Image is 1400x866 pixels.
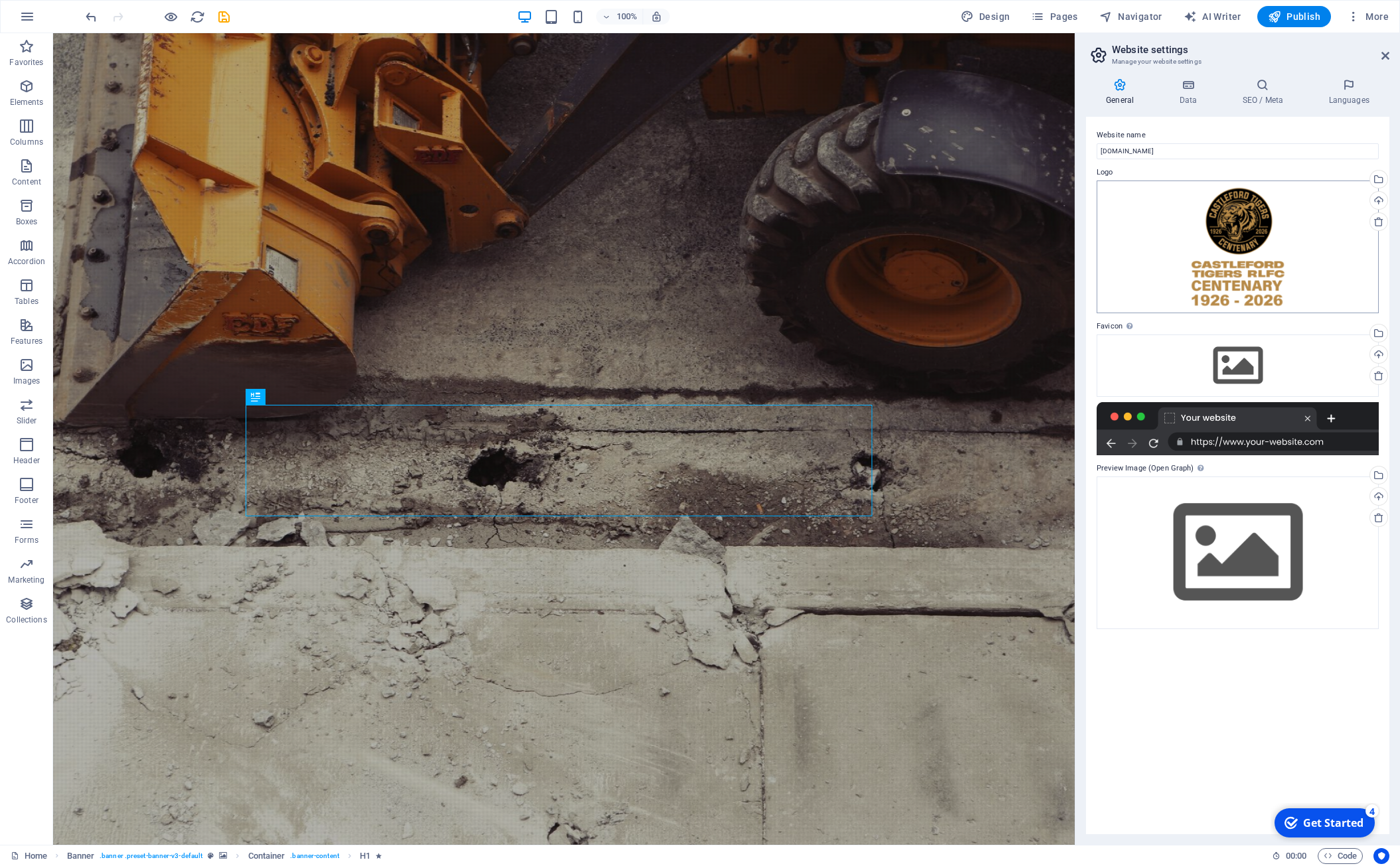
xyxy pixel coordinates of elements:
label: Website name [1097,127,1379,143]
p: Images [13,376,40,386]
span: Publish [1268,10,1320,23]
span: Navigator [1099,10,1162,23]
p: Collections [6,614,46,625]
i: Element contains an animation [376,852,382,859]
span: 00 00 [1286,848,1306,864]
button: 100% [596,9,643,25]
span: AI Writer [1184,10,1241,23]
p: Tables [15,296,39,307]
i: This element is a customizable preset [208,852,214,859]
p: Boxes [16,216,38,227]
div: Design (Ctrl+Alt+Y) [955,6,1016,27]
div: Cas657-m-7m3kLBJPeC_toE6iz56w.png [1097,180,1379,313]
h6: 100% [616,9,637,25]
span: Click to select. Double-click to edit [248,848,285,864]
p: Header [13,455,40,466]
button: Click here to leave preview mode and continue editing [163,9,179,25]
h4: Data [1159,78,1222,106]
button: Navigator [1094,6,1168,27]
p: Elements [10,97,44,108]
button: save [216,9,232,25]
p: Accordion [8,256,45,267]
p: Columns [10,137,43,147]
p: Content [12,177,41,187]
nav: breadcrumb [67,848,382,864]
i: This element contains a background [219,852,227,859]
input: Name... [1097,143,1379,159]
h3: Manage your website settings [1112,56,1363,68]
button: undo [83,9,99,25]
span: . banner .preset-banner-v3-default [100,848,202,864]
p: Forms [15,535,39,545]
i: On resize automatically adjust zoom level to fit chosen device. [651,11,662,23]
button: Publish [1257,6,1331,27]
p: Marketing [8,575,44,585]
i: Reload page [190,9,205,25]
button: Design [955,6,1016,27]
p: Features [11,336,42,346]
label: Logo [1097,165,1379,180]
label: Preview Image (Open Graph) [1097,461,1379,476]
i: Undo: Website logo changed (Ctrl+Z) [84,9,99,25]
i: Save (Ctrl+S) [216,9,232,25]
h4: SEO / Meta [1222,78,1308,106]
div: Get Started [33,13,93,27]
span: Design [961,10,1010,23]
button: Pages [1026,6,1083,27]
span: : [1295,851,1297,861]
p: Favorites [9,57,43,68]
p: Slider [17,415,37,426]
span: Click to select. Double-click to edit [360,848,370,864]
p: Footer [15,495,39,506]
button: More [1342,6,1394,27]
a: Click to cancel selection. Double-click to open Pages [11,848,47,864]
h4: Languages [1308,78,1389,106]
div: 4 [95,1,108,15]
button: Usercentrics [1373,848,1389,864]
span: Code [1324,848,1357,864]
div: Select files from the file manager, stock photos, or upload file(s) [1097,334,1379,397]
div: Get Started 4 items remaining, 20% complete [4,5,104,35]
button: Code [1318,848,1363,864]
span: Pages [1031,10,1077,23]
button: reload [189,9,205,25]
h2: Website settings [1112,44,1389,56]
div: Select files from the file manager, stock photos, or upload file(s) [1097,476,1379,628]
span: Click to select. Double-click to edit [67,848,95,864]
label: Favicon [1097,319,1379,334]
button: AI Writer [1178,6,1247,27]
span: . banner-content [290,848,339,864]
h6: Session time [1272,848,1307,864]
h4: General [1086,78,1159,106]
span: More [1347,10,1389,23]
